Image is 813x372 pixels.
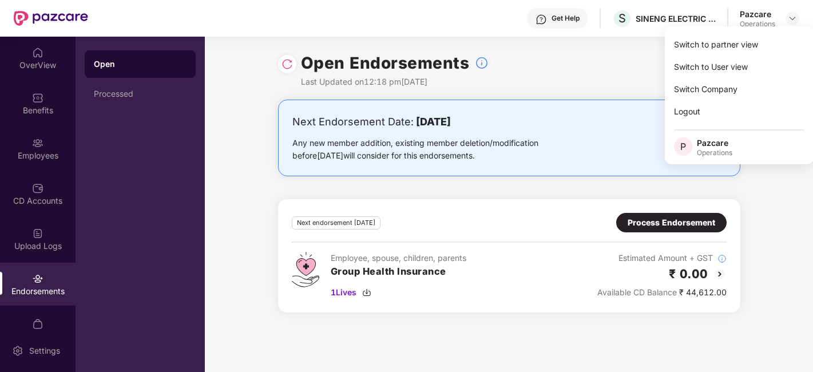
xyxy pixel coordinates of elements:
[740,9,775,19] div: Pazcare
[416,116,451,128] b: [DATE]
[292,137,574,162] div: Any new member addition, existing member deletion/modification before [DATE] will consider for th...
[536,14,547,25] img: svg+xml;base64,PHN2ZyBpZD0iSGVscC0zMngzMiIgeG1sbnM9Imh0dHA6Ly93d3cudzMub3JnLzIwMDAvc3ZnIiB3aWR0aD...
[740,19,775,29] div: Operations
[292,114,574,130] div: Next Endorsement Date:
[362,288,371,297] img: svg+xml;base64,PHN2ZyBpZD0iRG93bmxvYWQtMzJ4MzIiIHhtbG5zPSJodHRwOi8vd3d3LnczLm9yZy8yMDAwL3N2ZyIgd2...
[32,273,43,284] img: svg+xml;base64,PHN2ZyBpZD0iRW5kb3JzZW1lbnRzIiB4bWxucz0iaHR0cDovL3d3dy53My5vcmcvMjAwMC9zdmciIHdpZH...
[680,140,686,153] span: P
[597,252,727,264] div: Estimated Amount + GST
[94,58,187,70] div: Open
[301,50,470,76] h1: Open Endorsements
[26,345,64,357] div: Settings
[32,47,43,58] img: svg+xml;base64,PHN2ZyBpZD0iSG9tZSIgeG1sbnM9Imh0dHA6Ly93d3cudzMub3JnLzIwMDAvc3ZnIiB3aWR0aD0iMjAiIG...
[713,267,727,281] img: svg+xml;base64,PHN2ZyBpZD0iQmFjay0yMHgyMCIgeG1sbnM9Imh0dHA6Ly93d3cudzMub3JnLzIwMDAvc3ZnIiB3aWR0aD...
[636,13,716,24] div: SINENG ELECTRIC ([GEOGRAPHIC_DATA]) PRIVATE LIMITED
[14,11,88,26] img: New Pazcare Logo
[12,345,23,357] img: svg+xml;base64,PHN2ZyBpZD0iU2V0dGluZy0yMHgyMCIgeG1sbnM9Imh0dHA6Ly93d3cudzMub3JnLzIwMDAvc3ZnIiB3aW...
[618,11,626,25] span: S
[669,264,708,283] h2: ₹ 0.00
[552,14,580,23] div: Get Help
[331,252,466,264] div: Employee, spouse, children, parents
[597,286,727,299] div: ₹ 44,612.00
[717,254,727,263] img: svg+xml;base64,PHN2ZyBpZD0iSW5mb18tXzMyeDMyIiBkYXRhLW5hbWU9IkluZm8gLSAzMngzMiIgeG1sbnM9Imh0dHA6Ly...
[697,148,732,157] div: Operations
[32,183,43,194] img: svg+xml;base64,PHN2ZyBpZD0iQ0RfQWNjb3VudHMiIGRhdGEtbmFtZT0iQ0QgQWNjb3VudHMiIHhtbG5zPSJodHRwOi8vd3...
[597,287,677,297] span: Available CD Balance
[32,318,43,330] img: svg+xml;base64,PHN2ZyBpZD0iTXlfT3JkZXJzIiBkYXRhLW5hbWU9Ik15IE9yZGVycyIgeG1sbnM9Imh0dHA6Ly93d3cudz...
[475,56,489,70] img: svg+xml;base64,PHN2ZyBpZD0iSW5mb18tXzMyeDMyIiBkYXRhLW5hbWU9IkluZm8gLSAzMngzMiIgeG1sbnM9Imh0dHA6Ly...
[281,58,293,70] img: svg+xml;base64,PHN2ZyBpZD0iUmVsb2FkLTMyeDMyIiB4bWxucz0iaHR0cDovL3d3dy53My5vcmcvMjAwMC9zdmciIHdpZH...
[292,216,380,229] div: Next endorsement [DATE]
[32,92,43,104] img: svg+xml;base64,PHN2ZyBpZD0iQmVuZWZpdHMiIHhtbG5zPSJodHRwOi8vd3d3LnczLm9yZy8yMDAwL3N2ZyIgd2lkdGg9Ij...
[32,228,43,239] img: svg+xml;base64,PHN2ZyBpZD0iVXBsb2FkX0xvZ3MiIGRhdGEtbmFtZT0iVXBsb2FkIExvZ3MiIHhtbG5zPSJodHRwOi8vd3...
[301,76,489,88] div: Last Updated on 12:18 pm[DATE]
[788,14,797,23] img: svg+xml;base64,PHN2ZyBpZD0iRHJvcGRvd24tMzJ4MzIiIHhtbG5zPSJodHRwOi8vd3d3LnczLm9yZy8yMDAwL3N2ZyIgd2...
[628,216,715,229] div: Process Endorsement
[331,286,356,299] span: 1 Lives
[292,252,319,287] img: svg+xml;base64,PHN2ZyB4bWxucz0iaHR0cDovL3d3dy53My5vcmcvMjAwMC9zdmciIHdpZHRoPSI0Ny43MTQiIGhlaWdodD...
[697,137,732,148] div: Pazcare
[94,89,187,98] div: Processed
[32,137,43,149] img: svg+xml;base64,PHN2ZyBpZD0iRW1wbG95ZWVzIiB4bWxucz0iaHR0cDovL3d3dy53My5vcmcvMjAwMC9zdmciIHdpZHRoPS...
[331,264,466,279] h3: Group Health Insurance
